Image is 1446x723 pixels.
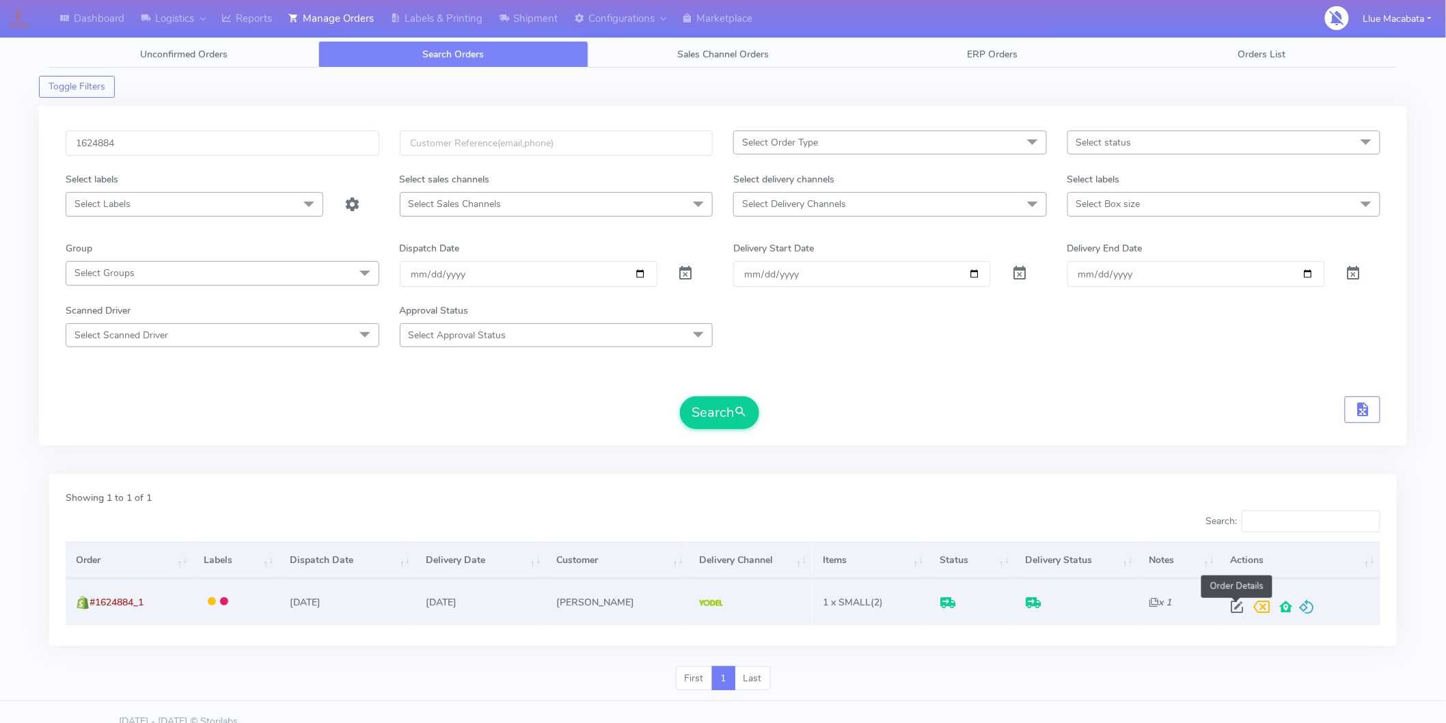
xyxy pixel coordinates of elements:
[39,76,115,98] button: Toggle Filters
[49,41,1397,68] ul: Tabs
[1015,542,1139,579] th: Delivery Status: activate to sort column ascending
[66,542,193,579] th: Order: activate to sort column ascending
[66,241,92,256] label: Group
[409,197,502,210] span: Select Sales Channels
[1067,241,1143,256] label: Delivery End Date
[193,542,279,579] th: Labels: activate to sort column ascending
[1242,510,1380,532] input: Search:
[813,542,929,579] th: Items: activate to sort column ascending
[733,172,834,187] label: Select delivery channels
[1205,510,1380,532] label: Search:
[415,579,546,625] td: [DATE]
[1149,596,1172,609] i: x 1
[279,542,416,579] th: Dispatch Date: activate to sort column ascending
[400,303,469,318] label: Approval Status
[929,542,1015,579] th: Status: activate to sort column ascending
[1076,136,1132,149] span: Select status
[400,172,490,187] label: Select sales channels
[400,241,460,256] label: Dispatch Date
[742,197,846,210] span: Select Delivery Channels
[74,197,131,210] span: Select Labels
[1139,542,1220,579] th: Notes: activate to sort column ascending
[66,303,131,318] label: Scanned Driver
[66,491,152,505] label: Showing 1 to 1 of 1
[1067,172,1120,187] label: Select labels
[415,542,546,579] th: Delivery Date: activate to sort column ascending
[823,596,871,609] span: 1 x SMALL
[409,329,506,342] span: Select Approval Status
[546,542,689,579] th: Customer: activate to sort column ascending
[1238,48,1286,61] span: Orders List
[546,579,689,625] td: [PERSON_NAME]
[689,542,813,579] th: Delivery Channel: activate to sort column ascending
[677,48,769,61] span: Sales Channel Orders
[76,596,90,610] img: shopify.png
[1220,542,1380,579] th: Actions: activate to sort column ascending
[1353,5,1442,33] button: Llue Macabata
[680,396,759,429] button: Search
[279,579,416,625] td: [DATE]
[699,600,723,607] img: Yodel
[90,596,144,609] span: #1624884_1
[967,48,1018,61] span: ERP Orders
[400,131,713,156] input: Customer Reference(email,phone)
[74,329,168,342] span: Select Scanned Driver
[1076,197,1141,210] span: Select Box size
[66,131,379,156] input: Order Id
[733,241,814,256] label: Delivery Start Date
[742,136,818,149] span: Select Order Type
[712,666,735,691] a: 1
[823,596,883,609] span: (2)
[74,267,135,279] span: Select Groups
[140,48,228,61] span: Unconfirmed Orders
[66,172,118,187] label: Select labels
[423,48,485,61] span: Search Orders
